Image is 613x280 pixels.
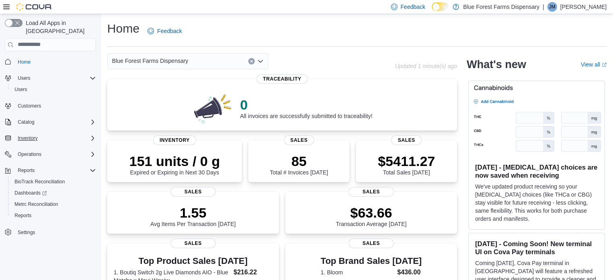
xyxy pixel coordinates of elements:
[2,133,99,144] button: Inventory
[233,268,272,277] dd: $216.22
[11,188,50,198] a: Dashboards
[15,73,33,83] button: Users
[15,166,96,175] span: Reports
[192,92,234,124] img: 0
[248,58,255,64] button: Clear input
[15,149,96,159] span: Operations
[11,211,35,220] a: Reports
[170,187,216,197] span: Sales
[2,165,99,176] button: Reports
[15,149,45,159] button: Operations
[5,53,96,259] nav: Complex example
[321,256,422,266] h3: Top Brand Sales [DATE]
[349,239,394,248] span: Sales
[15,101,96,111] span: Customers
[542,2,544,12] p: |
[336,205,407,221] p: $63.66
[401,3,425,11] span: Feedback
[547,2,557,12] div: Jon Morales
[284,135,314,145] span: Sales
[11,188,96,198] span: Dashboards
[18,119,34,125] span: Catalog
[475,240,598,256] h3: [DATE] - Coming Soon! New terminal UI on Cova Pay terminals
[349,187,394,197] span: Sales
[107,21,139,37] h1: Home
[321,268,394,276] dt: 1. Bloom
[129,153,220,176] div: Expired or Expiring in Next 30 Days
[395,63,457,69] p: Updated 1 minute(s) ago
[475,163,598,179] h3: [DATE] - [MEDICAL_DATA] choices are now saved when receiving
[240,97,372,113] p: 0
[11,85,96,94] span: Users
[153,135,196,145] span: Inventory
[270,153,328,169] p: 85
[114,256,272,266] h3: Top Product Sales [DATE]
[15,201,58,207] span: Metrc Reconciliation
[11,177,96,187] span: BioTrack Reconciliation
[2,73,99,84] button: Users
[467,58,526,71] h2: What's new
[2,100,99,112] button: Customers
[15,101,44,111] a: Customers
[8,210,99,221] button: Reports
[549,2,555,12] span: JM
[8,84,99,95] button: Users
[397,268,422,277] dd: $436.00
[15,212,31,219] span: Reports
[150,205,236,221] p: 1.55
[18,135,37,141] span: Inventory
[18,103,41,109] span: Customers
[15,166,38,175] button: Reports
[11,177,68,187] a: BioTrack Reconciliation
[18,167,35,174] span: Reports
[240,97,372,119] div: All invoices are successfully submitted to traceability!
[8,176,99,187] button: BioTrack Reconciliation
[16,3,52,11] img: Cova
[18,151,42,158] span: Operations
[15,57,34,67] a: Home
[8,187,99,199] a: Dashboards
[15,57,96,67] span: Home
[15,190,47,196] span: Dashboards
[432,2,449,11] input: Dark Mode
[8,199,99,210] button: Metrc Reconciliation
[15,228,38,237] a: Settings
[15,227,96,237] span: Settings
[560,2,607,12] p: [PERSON_NAME]
[2,116,99,128] button: Catalog
[15,86,27,93] span: Users
[112,56,188,66] span: Blue Forest Farms Dispensary
[150,205,236,227] div: Avg Items Per Transaction [DATE]
[2,56,99,68] button: Home
[463,2,539,12] p: Blue Forest Farms Dispensary
[11,199,61,209] a: Metrc Reconciliation
[2,149,99,160] button: Operations
[256,74,308,84] span: Traceability
[157,27,182,35] span: Feedback
[11,199,96,209] span: Metrc Reconciliation
[15,117,96,127] span: Catalog
[129,153,220,169] p: 151 units / 0 g
[15,117,37,127] button: Catalog
[475,183,598,223] p: We've updated product receiving so your [MEDICAL_DATA] choices (like THCa or CBG) stay visible fo...
[15,178,65,185] span: BioTrack Reconciliation
[336,205,407,227] div: Transaction Average [DATE]
[602,62,607,67] svg: External link
[11,211,96,220] span: Reports
[18,75,30,81] span: Users
[15,133,96,143] span: Inventory
[257,58,264,64] button: Open list of options
[15,133,41,143] button: Inventory
[144,23,185,39] a: Feedback
[270,153,328,176] div: Total # Invoices [DATE]
[15,73,96,83] span: Users
[391,135,422,145] span: Sales
[378,153,435,176] div: Total Sales [DATE]
[11,85,30,94] a: Users
[18,59,31,65] span: Home
[378,153,435,169] p: $5411.27
[2,226,99,238] button: Settings
[581,61,607,68] a: View allExternal link
[170,239,216,248] span: Sales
